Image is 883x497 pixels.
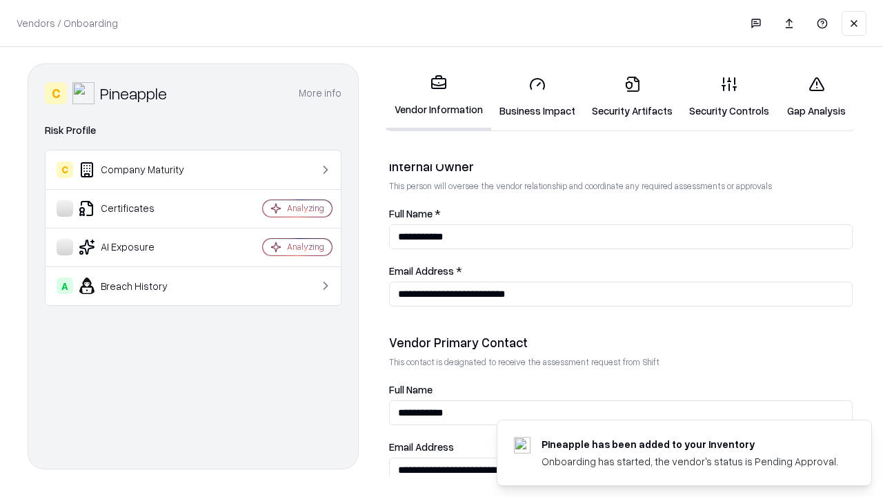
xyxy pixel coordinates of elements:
div: AI Exposure [57,239,221,255]
p: This person will oversee the vendor relationship and coordinate any required assessments or appro... [389,180,853,192]
a: Security Artifacts [584,65,681,129]
a: Business Impact [491,65,584,129]
label: Email Address [389,442,853,452]
p: Vendors / Onboarding [17,16,118,30]
div: Pineapple has been added to your inventory [542,437,838,451]
div: Internal Owner [389,158,853,175]
label: Email Address * [389,266,853,276]
a: Vendor Information [386,64,491,130]
div: Risk Profile [45,122,341,139]
label: Full Name [389,384,853,395]
img: pineappleenergy.com [514,437,530,454]
div: Certificates [57,200,221,217]
div: Onboarding has started, the vendor's status is Pending Approval. [542,454,838,469]
div: Analyzing [287,241,324,253]
img: Pineapple [72,82,95,104]
div: Vendor Primary Contact [389,334,853,351]
label: Full Name * [389,208,853,219]
div: Analyzing [287,202,324,214]
a: Security Controls [681,65,777,129]
div: C [57,162,73,178]
div: Breach History [57,277,221,294]
div: Company Maturity [57,162,221,178]
div: Pineapple [100,82,167,104]
button: More info [299,81,341,106]
div: C [45,82,67,104]
p: This contact is designated to receive the assessment request from Shift [389,356,853,368]
div: A [57,277,73,294]
a: Gap Analysis [777,65,855,129]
